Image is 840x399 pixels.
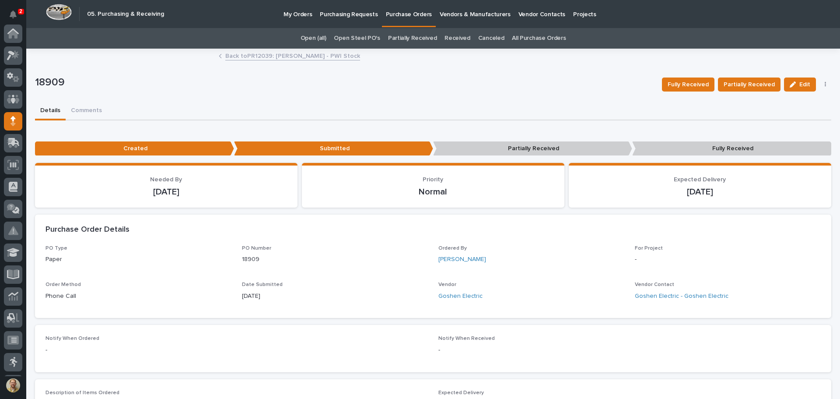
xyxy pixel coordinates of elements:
[635,246,663,251] span: For Project
[4,376,22,395] button: users-avatar
[45,246,67,251] span: PO Type
[784,78,816,92] button: Edit
[19,8,22,14] p: 2
[45,255,231,264] p: Paper
[444,28,470,49] a: Received
[242,246,271,251] span: PO Number
[35,141,234,156] p: Created
[433,141,632,156] p: Partially Received
[35,102,66,120] button: Details
[438,292,483,301] a: Goshen Electric
[724,79,775,90] span: Partially Received
[45,346,428,355] p: -
[66,102,107,120] button: Comments
[45,225,129,235] h2: Purchase Order Details
[334,28,380,49] a: Open Steel PO's
[438,282,456,287] span: Vendor
[799,81,810,88] span: Edit
[242,292,428,301] p: [DATE]
[87,11,164,18] h2: 05. Purchasing & Receiving
[635,282,674,287] span: Vendor Contact
[388,28,437,49] a: Partially Received
[46,4,72,20] img: Workspace Logo
[423,177,443,183] span: Priority
[11,11,22,25] div: Notifications2
[45,336,99,341] span: Notify When Ordered
[478,28,504,49] a: Canceled
[150,177,182,183] span: Needed By
[225,50,360,60] a: Back toPR12039: [PERSON_NAME] - PWI Stock
[579,187,821,197] p: [DATE]
[301,28,326,49] a: Open (all)
[438,336,495,341] span: Notify When Received
[674,177,726,183] span: Expected Delivery
[312,187,554,197] p: Normal
[438,246,467,251] span: Ordered By
[35,76,655,89] p: 18909
[45,390,119,395] span: Description of Items Ordered
[718,78,780,92] button: Partially Received
[438,255,486,264] a: [PERSON_NAME]
[234,141,433,156] p: Submitted
[662,78,714,92] button: Fully Received
[668,79,709,90] span: Fully Received
[242,282,283,287] span: Date Submitted
[242,255,428,264] p: 18909
[438,346,821,355] p: -
[45,282,81,287] span: Order Method
[4,5,22,24] button: Notifications
[438,390,484,395] span: Expected Delivery
[512,28,566,49] a: All Purchase Orders
[45,187,287,197] p: [DATE]
[635,255,821,264] p: -
[635,292,728,301] a: Goshen Electric - Goshen Electric
[45,292,231,301] p: Phone Call
[632,141,831,156] p: Fully Received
